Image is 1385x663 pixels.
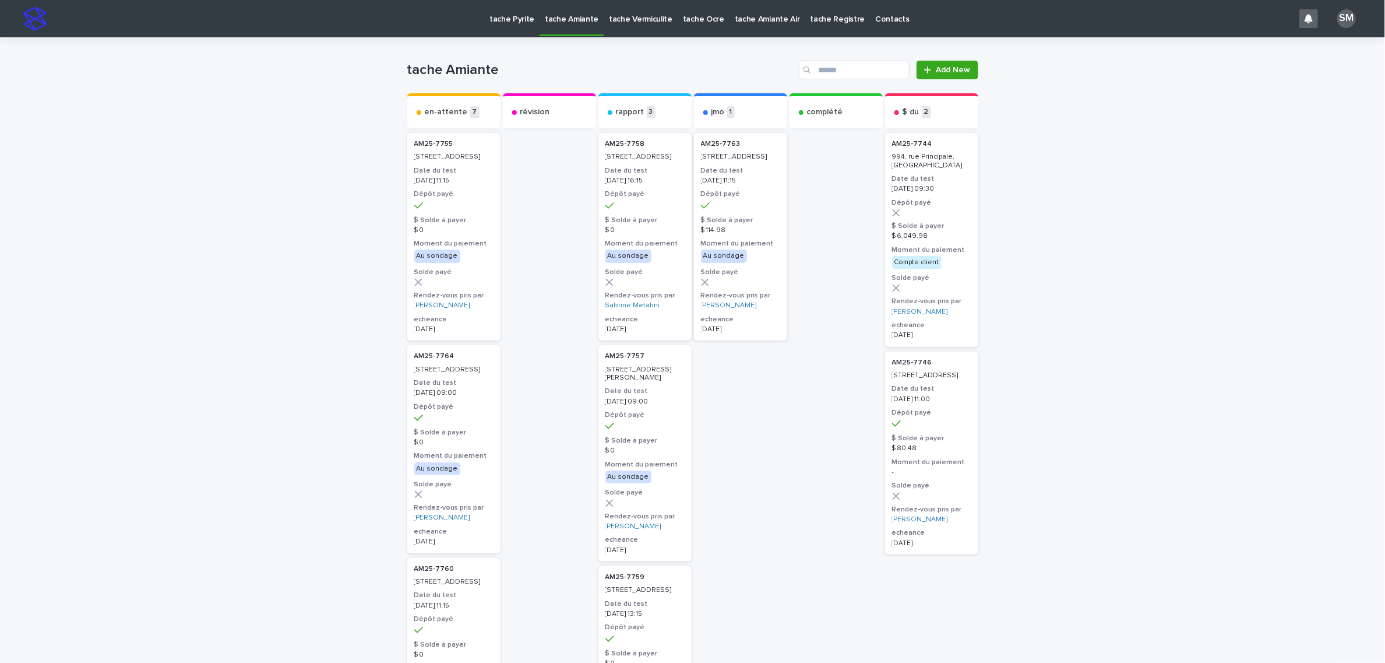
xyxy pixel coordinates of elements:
[605,488,685,497] h3: Solde payé
[605,586,685,594] p: [STREET_ADDRESS]
[892,434,971,443] h3: $ Solde à payer
[605,301,660,310] a: Sabrine Metahni
[23,7,47,30] img: stacker-logo-s-only.png
[694,133,787,341] a: AM25-7763 [STREET_ADDRESS]Date du test[DATE] 11:15Dépôt payé$ Solde à payer$ 114.98Moment du paie...
[936,66,971,74] span: Add New
[892,528,971,538] h3: echeance
[892,256,942,269] div: Compte client
[701,250,747,262] div: Au sondage
[414,190,494,199] h3: Dépôt payé
[414,166,494,176] h3: Date du test
[605,512,685,521] h3: Rendez-vous pris par
[605,460,685,469] h3: Moment du paiement
[605,153,685,161] p: [STREET_ADDRESS]
[407,345,501,553] a: AM25-7764 [STREET_ADDRESS]Date du test[DATE] 09:00Dépôt payé$ Solde à payer$ 0Moment du paiementA...
[414,301,470,310] a: [PERSON_NAME]
[892,515,948,524] a: [PERSON_NAME]
[799,61,910,79] input: Search
[605,398,685,406] p: [DATE] 09:00
[616,107,644,117] p: rapport
[414,651,494,659] p: $ 0
[605,291,685,300] h3: Rendez-vous pris par
[807,107,843,117] p: complété
[414,315,494,324] h3: echeance
[605,352,685,360] p: AM25-7757
[605,216,685,225] h3: $ Solde à payer
[892,481,971,490] h3: Solde payé
[605,649,685,658] h3: $ Solde à payer
[605,447,685,455] p: $ 0
[701,268,780,277] h3: Solde payé
[407,133,501,341] a: AM25-7755 [STREET_ADDRESS]Date du test[DATE] 11:15Dépôt payé$ Solde à payer$ 0Moment du paiementA...
[425,107,468,117] p: en-attente
[605,268,685,277] h3: Solde payé
[727,106,735,118] p: 1
[892,153,971,170] p: 994, rue Principale, [GEOGRAPHIC_DATA]
[701,315,780,324] h3: echeance
[701,239,780,248] h3: Moment du paiement
[598,133,692,341] a: AM25-7758 [STREET_ADDRESS]Date du test[DATE] 16:15Dépôt payé$ Solde à payer$ 0Moment du paiementA...
[892,331,971,339] p: [DATE]
[414,402,494,412] h3: Dépôt payé
[647,106,656,118] p: 3
[892,539,971,548] p: [DATE]
[605,315,685,324] h3: echeance
[520,107,550,117] p: révision
[414,462,460,475] div: Au sondage
[701,226,780,234] p: $ 114.98
[414,177,494,185] p: [DATE] 11:15
[892,308,948,316] a: [PERSON_NAME]
[414,439,494,447] p: $ 0
[605,250,651,262] div: Au sondage
[414,153,494,161] p: [STREET_ADDRESS]
[892,395,971,404] p: [DATE] 11:00
[414,615,494,624] h3: Dépôt payé
[892,222,971,231] h3: $ Solde à payer
[892,140,971,148] p: AM25-7744
[701,153,780,161] p: [STREET_ADDRESS]
[414,602,494,610] p: [DATE] 11:15
[701,140,780,148] p: AM25-7763
[414,268,494,277] h3: Solde payé
[414,239,494,248] h3: Moment du paiement
[414,514,470,522] a: [PERSON_NAME]
[892,232,971,240] p: $ 6,049.98
[598,345,692,562] a: AM25-7757 [STREET_ADDRESS][PERSON_NAME]Date du test[DATE] 09:00Dépôt payé$ Solde à payer$ 0Moment...
[885,133,978,347] a: AM25-7744 994, rue Principale, [GEOGRAPHIC_DATA]Date du test[DATE] 09:30Dépôt payé$ Solde à payer...
[414,291,494,300] h3: Rendez-vous pris par
[892,273,971,283] h3: Solde payé
[414,226,494,234] p: $ 0
[605,177,685,185] p: [DATE] 16:15
[605,226,685,234] p: $ 0
[892,371,971,380] p: [STREET_ADDRESS]
[892,185,971,193] p: [DATE] 09:30
[892,505,971,514] h3: Rendez-vous pris par
[414,527,494,536] h3: echeance
[892,297,971,306] h3: Rendez-vous pris par
[892,444,971,452] p: $ 80.48
[414,389,494,397] p: [DATE] 09:00
[414,216,494,225] h3: $ Solde à payer
[605,325,685,334] p: [DATE]
[414,591,494,600] h3: Date du test
[414,565,494,573] p: AM25-7760
[605,471,651,483] div: Au sondage
[605,411,685,420] h3: Dépôt payé
[605,436,685,445] h3: $ Solde à payer
[414,366,494,374] p: [STREET_ADDRESS]
[414,378,494,388] h3: Date du test
[605,623,685,632] h3: Dépôt payé
[605,366,685,383] p: [STREET_ADDRESS][PERSON_NAME]
[701,325,780,334] p: [DATE]
[605,535,685,545] h3: echeance
[414,538,494,546] p: [DATE]
[414,503,494,513] h3: Rendez-vous pris par
[885,352,978,555] div: AM25-7746 [STREET_ADDRESS]Date du test[DATE] 11:00Dépôt payé$ Solde à payer$ 80.48Moment du paiem...
[892,198,971,208] h3: Dépôt payé
[605,573,685,581] p: AM25-7759
[605,140,685,148] p: AM25-7758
